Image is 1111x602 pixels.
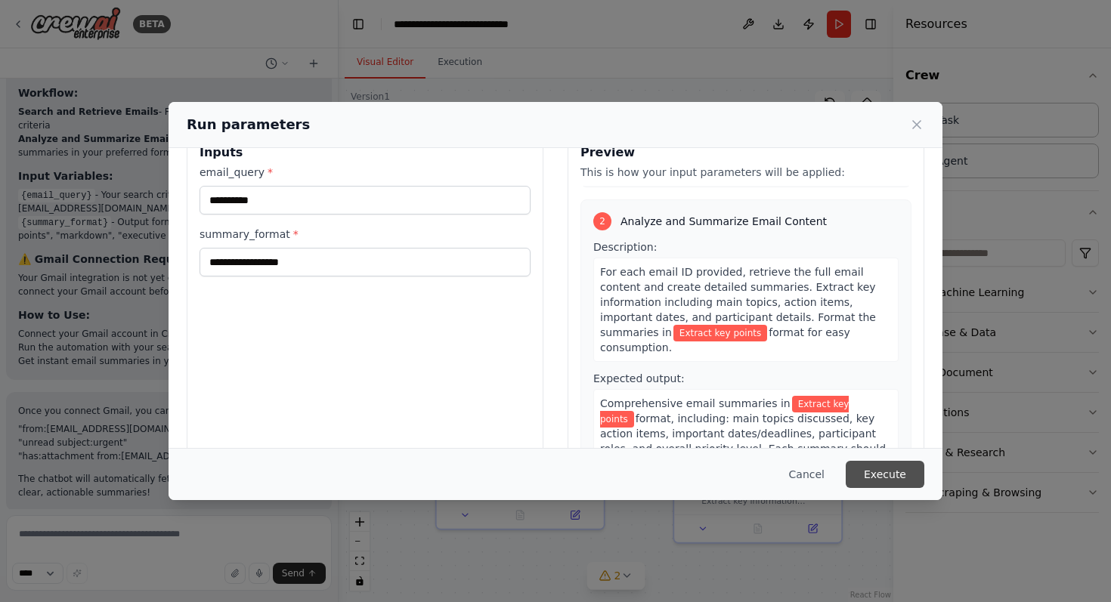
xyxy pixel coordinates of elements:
[600,266,876,338] span: For each email ID provided, retrieve the full email content and create detailed summaries. Extrac...
[593,241,657,253] span: Description:
[580,165,911,180] p: This is how your input parameters will be applied:
[200,165,531,180] label: email_query
[673,325,767,341] span: Variable: summary_format
[580,144,911,162] h3: Preview
[600,412,886,485] span: format, including: main topics discussed, key action items, important dates/deadlines, participan...
[593,372,685,384] span: Expected output:
[200,227,531,242] label: summary_format
[600,396,849,428] span: Variable: summary_format
[846,461,924,488] button: Execute
[187,114,310,135] h2: Run parameters
[200,144,531,162] h3: Inputs
[777,461,837,488] button: Cancel
[593,212,611,230] div: 2
[620,214,827,229] span: Analyze and Summarize Email Content
[600,397,791,409] span: Comprehensive email summaries in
